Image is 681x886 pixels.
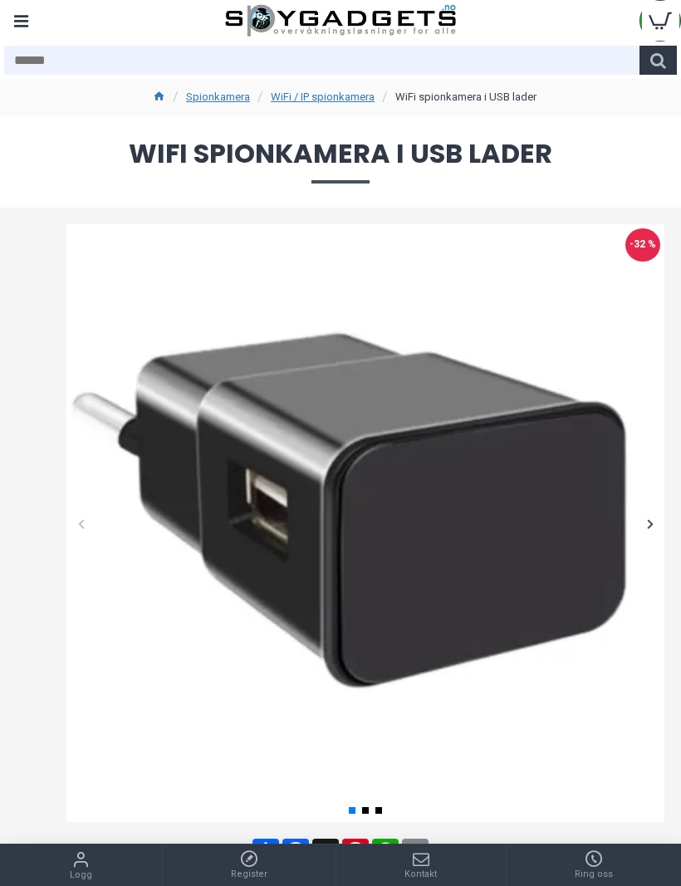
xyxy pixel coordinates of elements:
a: WiFi / IP spionkamera [271,89,375,105]
a: Register [163,844,336,886]
span: Register [231,868,267,882]
a: Spionkamera [186,89,250,105]
span: Kontakt [404,868,437,882]
span: Ring oss [575,868,613,882]
a: X [311,839,340,865]
a: WhatsApp [370,839,400,865]
a: Email [400,839,430,865]
a: Pinterest [340,839,370,865]
span: WiFi spionkamera i USB lader [17,140,664,183]
a: Share [251,839,281,865]
img: SpyGadgets.no [225,4,456,37]
span: Logg [70,869,92,883]
a: Kontakt [336,844,506,886]
img: Trådløst WiFi spionkamera i USB lader - SpyGadgets.no [66,224,664,822]
a: Facebook [281,839,311,865]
